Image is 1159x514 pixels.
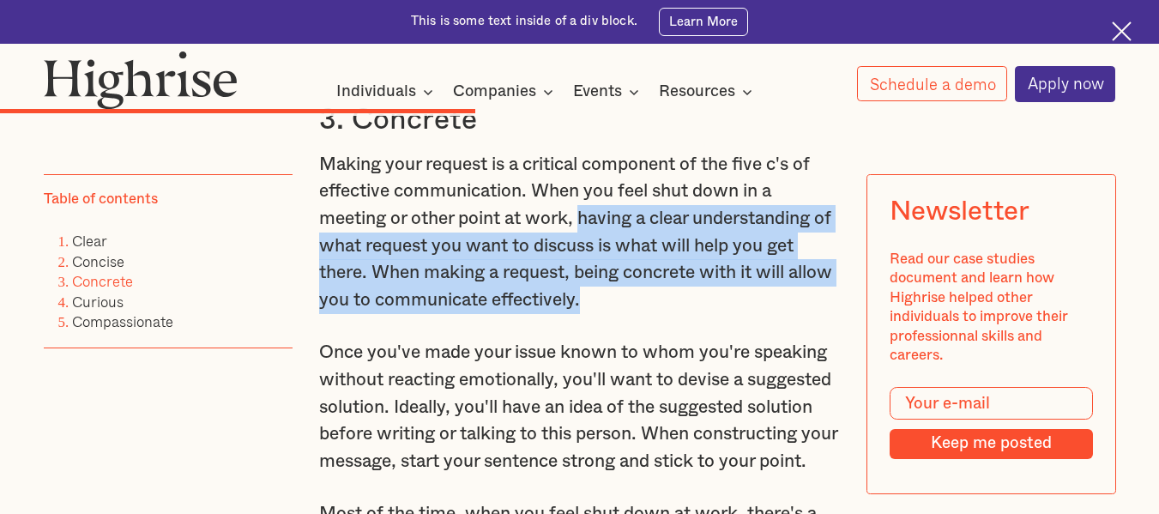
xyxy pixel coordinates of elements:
[72,310,173,333] a: Compassionate
[1112,21,1132,41] img: Cross icon
[319,151,840,314] p: Making your request is a critical component of the five c's of effective communication. When you ...
[659,8,748,36] a: Learn More
[857,66,1008,101] a: Schedule a demo
[336,82,416,102] div: Individuals
[44,51,238,109] img: Highrise logo
[889,429,1093,459] input: Keep me posted
[44,190,158,209] div: Table of contents
[1015,66,1116,102] a: Apply now
[659,82,758,102] div: Resources
[72,290,124,313] a: Curious
[72,269,133,293] a: Concrete
[453,82,558,102] div: Companies
[72,229,107,252] a: Clear
[889,197,1029,228] div: Newsletter
[336,82,438,102] div: Individuals
[573,82,622,102] div: Events
[573,82,644,102] div: Events
[889,387,1093,420] input: Your e-mail
[411,13,637,30] div: This is some text inside of a div block.
[659,82,735,102] div: Resources
[319,339,840,475] p: Once you've made your issue known to whom you're speaking without reacting emotionally, you'll wa...
[319,102,840,138] h3: 3. Concrete
[889,250,1093,366] div: Read our case studies document and learn how Highrise helped other individuals to improve their p...
[889,387,1093,459] form: Modal Form
[72,250,124,273] a: Concise
[453,82,536,102] div: Companies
